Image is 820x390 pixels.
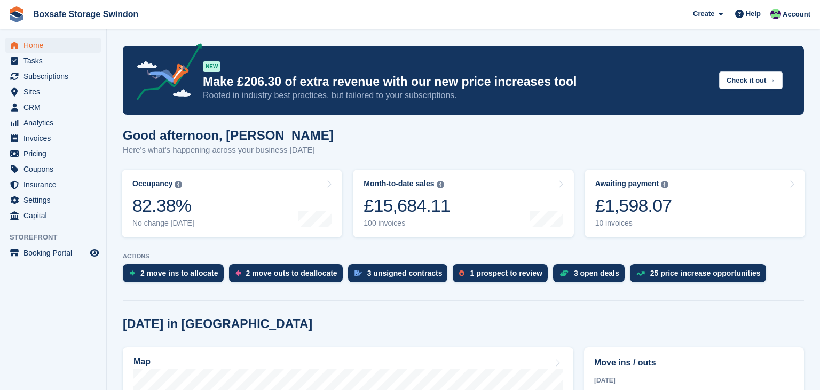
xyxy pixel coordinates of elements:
a: menu [5,53,101,68]
a: Boxsafe Storage Swindon [29,5,143,23]
p: Make £206.30 of extra revenue with our new price increases tool [203,74,711,90]
img: contract_signature_icon-13c848040528278c33f63329250d36e43548de30e8caae1d1a13099fd9432cc5.svg [354,270,362,276]
a: menu [5,115,101,130]
span: Tasks [23,53,88,68]
p: ACTIONS [123,253,804,260]
span: Subscriptions [23,69,88,84]
div: £15,684.11 [364,195,450,217]
a: Awaiting payment £1,598.07 10 invoices [585,170,805,237]
span: Coupons [23,162,88,177]
p: Here's what's happening across your business [DATE] [123,144,334,156]
a: menu [5,193,101,208]
a: 2 move ins to allocate [123,264,229,288]
a: Occupancy 82.38% No change [DATE] [122,170,342,237]
span: Analytics [23,115,88,130]
span: Capital [23,208,88,223]
h2: Map [133,357,151,367]
div: £1,598.07 [595,195,672,217]
p: Rooted in industry best practices, but tailored to your subscriptions. [203,90,711,101]
span: Account [783,9,810,20]
div: 2 move ins to allocate [140,269,218,277]
h2: [DATE] in [GEOGRAPHIC_DATA] [123,317,312,331]
span: Invoices [23,131,88,146]
div: 82.38% [132,195,194,217]
div: 100 invoices [364,219,450,228]
span: Help [746,9,761,19]
span: Booking Portal [23,245,88,260]
h2: Move ins / outs [594,356,794,369]
span: Settings [23,193,88,208]
a: Preview store [88,246,101,259]
div: Occupancy [132,179,172,188]
div: 3 unsigned contracts [367,269,443,277]
img: deal-1b604bf984904fb50ccaf53a9ad4b4a5d6e5aea283cecdc64d6e3604feb123c2.svg [559,269,569,277]
img: move_outs_to_deallocate_icon-f764333ba52eb49d3ac5e1228854f67142a1ed5810a6f6cc68b1a99e826820c5.svg [235,270,241,276]
a: 3 unsigned contracts [348,264,453,288]
span: Create [693,9,714,19]
div: Month-to-date sales [364,179,434,188]
img: icon-info-grey-7440780725fd019a000dd9b08b2336e03edf1995a4989e88bcd33f0948082b44.svg [175,181,182,188]
div: 1 prospect to review [470,269,542,277]
a: 2 move outs to deallocate [229,264,348,288]
img: icon-info-grey-7440780725fd019a000dd9b08b2336e03edf1995a4989e88bcd33f0948082b44.svg [661,181,668,188]
div: 2 move outs to deallocate [246,269,337,277]
span: CRM [23,100,88,115]
div: 3 open deals [574,269,619,277]
div: No change [DATE] [132,219,194,228]
h1: Good afternoon, [PERSON_NAME] [123,128,334,142]
a: menu [5,69,101,84]
a: menu [5,131,101,146]
div: [DATE] [594,376,794,385]
a: 1 prospect to review [453,264,553,288]
div: 25 price increase opportunities [650,269,761,277]
span: Storefront [10,232,106,243]
img: price-adjustments-announcement-icon-8257ccfd72463d97f412b2fc003d46551f7dbcb40ab6d574587a9cd5c0d94... [128,43,202,104]
span: Pricing [23,146,88,161]
div: 10 invoices [595,219,672,228]
a: menu [5,162,101,177]
img: icon-info-grey-7440780725fd019a000dd9b08b2336e03edf1995a4989e88bcd33f0948082b44.svg [437,181,444,188]
img: stora-icon-8386f47178a22dfd0bd8f6a31ec36ba5ce8667c1dd55bd0f319d3a0aa187defe.svg [9,6,25,22]
a: menu [5,146,101,161]
a: 25 price increase opportunities [630,264,771,288]
img: move_ins_to_allocate_icon-fdf77a2bb77ea45bf5b3d319d69a93e2d87916cf1d5bf7949dd705db3b84f3ca.svg [129,270,135,276]
a: menu [5,177,101,192]
div: NEW [203,61,220,72]
a: 3 open deals [553,264,630,288]
span: Sites [23,84,88,99]
img: prospect-51fa495bee0391a8d652442698ab0144808aea92771e9ea1ae160a38d050c398.svg [459,270,464,276]
a: menu [5,84,101,99]
a: menu [5,208,101,223]
img: Kim Virabi [770,9,781,19]
span: Home [23,38,88,53]
a: Month-to-date sales £15,684.11 100 invoices [353,170,573,237]
img: price_increase_opportunities-93ffe204e8149a01c8c9dc8f82e8f89637d9d84a8eef4429ea346261dce0b2c0.svg [636,271,645,276]
a: menu [5,100,101,115]
a: menu [5,38,101,53]
a: menu [5,245,101,260]
div: Awaiting payment [595,179,659,188]
span: Insurance [23,177,88,192]
button: Check it out → [719,71,783,89]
